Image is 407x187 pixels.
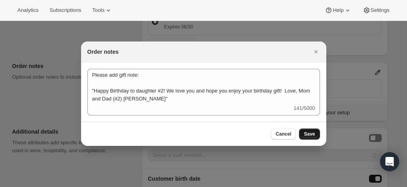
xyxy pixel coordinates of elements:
span: Subscriptions [49,7,81,13]
span: Analytics [17,7,38,13]
span: Save [304,131,315,137]
button: Help [320,5,356,16]
button: Subscriptions [45,5,86,16]
span: Cancel [276,131,291,137]
button: Close [310,46,322,57]
span: Tools [92,7,104,13]
button: Analytics [13,5,43,16]
button: Settings [358,5,394,16]
span: Settings [371,7,390,13]
div: Open Intercom Messenger [380,152,399,171]
h2: Order notes [87,48,119,56]
button: Tools [87,5,117,16]
button: Cancel [271,128,296,140]
span: Help [333,7,343,13]
textarea: Please add gift note: "Happy Birthday to daughter #2! We love you and hope you enjoy your birthda... [87,69,320,104]
button: Save [299,128,320,140]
